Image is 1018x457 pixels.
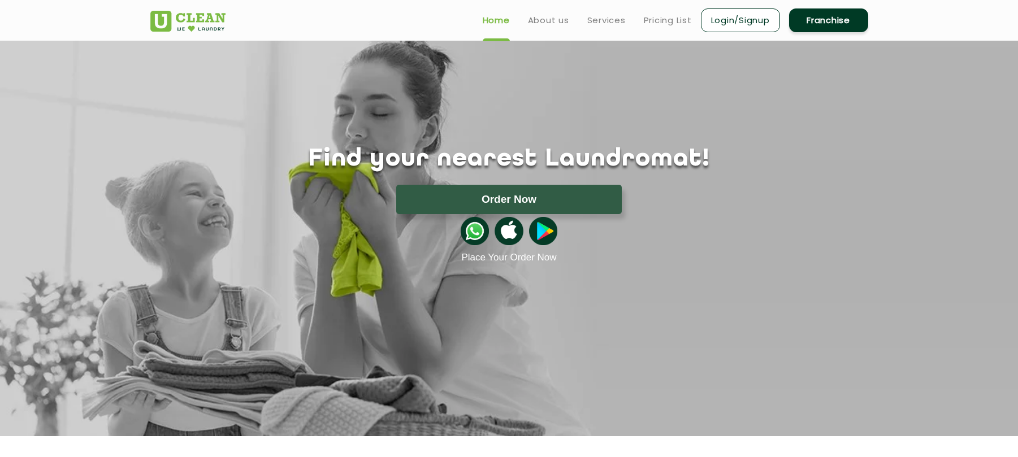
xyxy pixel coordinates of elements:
[142,145,877,173] h1: Find your nearest Laundromat!
[529,217,557,245] img: playstoreicon.png
[701,8,780,32] a: Login/Signup
[789,8,868,32] a: Franchise
[483,14,510,27] a: Home
[150,11,226,32] img: UClean Laundry and Dry Cleaning
[587,14,626,27] a: Services
[495,217,523,245] img: apple-icon.png
[644,14,692,27] a: Pricing List
[528,14,569,27] a: About us
[461,217,489,245] img: whatsappicon.png
[461,252,556,263] a: Place Your Order Now
[396,185,622,214] button: Order Now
